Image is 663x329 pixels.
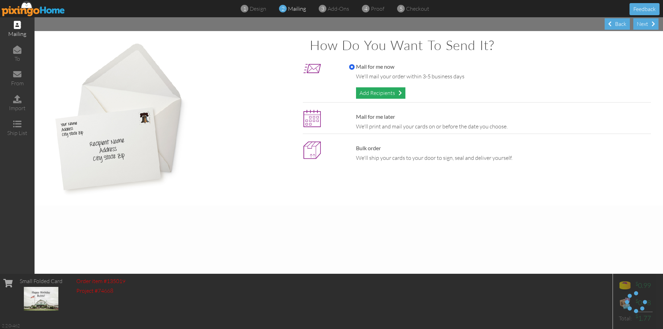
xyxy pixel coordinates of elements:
[630,3,660,15] button: Feedback
[356,72,647,80] div: We'll mail your order within 3-5 business days
[349,144,381,152] label: Bulk order
[303,141,321,159] img: bulk_icon-5.png
[406,5,429,12] span: checkout
[76,277,125,285] div: Order item #135019
[2,1,65,16] img: pixingo logo
[349,63,394,71] label: Mail for me now
[371,5,384,12] span: proof
[356,123,647,130] div: We'll print and mail your cards on or before the date you choose.
[303,109,321,128] img: maillater.png
[288,5,306,12] span: mailing
[321,5,324,13] span: 3
[281,5,285,13] span: 2
[400,5,403,13] span: 5
[243,5,246,13] span: 1
[250,5,266,12] span: design
[328,5,349,12] span: add-ons
[20,277,63,285] div: Small Folded Card
[349,114,355,120] input: Mail for me later
[633,18,659,30] div: Next
[349,146,355,151] input: Bulk order
[2,322,20,329] div: 2.2.0-462
[349,113,395,121] label: Mail for me later
[356,154,647,162] div: We'll ship your cards to your door to sign, seal and deliver yourself.
[310,38,651,52] h1: How do you want to send it?
[364,5,367,13] span: 4
[605,18,630,30] div: Back
[349,64,355,70] input: Mail for me now
[24,287,58,311] img: 135019-1-1756144983282-cf725d01c9135623-qa.jpg
[356,87,405,99] div: Add Recipients
[76,287,125,295] div: Project #74668
[47,38,190,199] img: mail-cards.jpg
[303,59,321,78] img: mailnow_icon.png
